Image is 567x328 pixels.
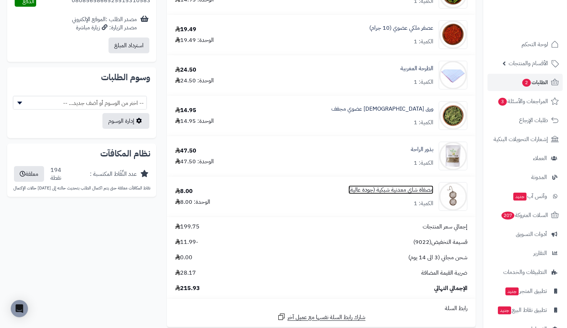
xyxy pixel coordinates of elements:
span: 207 [501,211,515,220]
span: 28.17 [175,269,196,277]
div: نقطة [51,174,61,182]
div: الوحدة: 8.00 [175,198,210,206]
a: شارك رابط السلة نفسها مع عميل آخر [277,313,366,322]
h2: وسوم الطلبات [13,73,150,82]
div: الكمية: 1 [414,119,433,127]
span: التقارير [533,248,547,258]
span: ضريبة القيمة المضافة [421,269,467,277]
div: مصدر الزيارة: زيارة مباشرة [72,24,137,32]
div: الوحدة: 14.95 [175,117,214,125]
a: المدونة [487,169,563,186]
a: إشعارات التحويلات البنكية [487,131,563,148]
div: الكمية: 1 [414,159,433,167]
a: تطبيق نقاط البيعجديد [487,302,563,319]
span: لوحة التحكم [522,39,548,49]
span: شحن مجاني (3 الى 14 يوم) [408,254,467,262]
span: 0.00 [175,254,192,262]
div: الوحدة: 19.49 [175,36,214,44]
div: الكمية: 1 [414,199,433,208]
a: إدارة الوسوم [102,113,149,129]
img: 1693674555-Safflower,%20Organic-90x90.jpg [439,20,467,49]
a: عصفر ملكي عضوي (10 جرام) [369,24,433,32]
span: 215.93 [175,284,200,293]
div: رابط السلة [170,304,473,313]
span: 3 [498,97,507,106]
a: الطلبات2 [487,74,563,91]
div: 24.50 [175,66,196,74]
span: الأقسام والمنتجات [509,58,548,68]
img: 1742032893-Dandelion%20Organic%20JPEG-90x90.jpg [439,101,467,130]
img: 1755282231-Filter%20Tea%20Ball%204.5cm%202-90x90.jpg [439,182,467,211]
div: Open Intercom Messenger [11,300,28,317]
span: 2 [522,78,531,87]
button: استرداد المبلغ [109,38,149,53]
span: -- اختر من الوسوم أو أضف جديد... -- [13,96,147,110]
span: تطبيق المتجر [505,286,547,296]
img: logo-2.png [518,10,560,25]
span: العملاء [533,153,547,163]
img: 1750134060-Comfort%20Seeds-90x90.jpg [439,142,467,170]
span: المراجعات والأسئلة [498,96,548,106]
span: أدوات التسويق [516,229,547,239]
a: السلات المتروكة207 [487,207,563,224]
span: طلبات الإرجاع [519,115,548,125]
img: 1704604468-Moroccan%20Head%20Scarf-90x90.jpg [439,61,467,90]
span: الطلبات [522,77,548,87]
div: عدد النِّقَاط المكتسبة : [90,170,137,178]
span: المدونة [531,172,547,182]
span: جديد [505,288,519,295]
div: 47.50 [175,147,196,155]
a: لوحة التحكم [487,36,563,53]
div: 194 [51,166,61,183]
div: الكمية: 1 [414,38,433,46]
span: قسيمة التخفيض(9022) [413,238,467,246]
div: الكمية: 1 [414,78,433,86]
a: الطرحة المغربية [400,64,433,73]
h2: نظام المكافآت [13,149,150,158]
span: الإجمالي النهائي [434,284,467,293]
span: وآتس آب [513,191,547,201]
a: وآتس آبجديد [487,188,563,205]
div: مصدر الطلب :الموقع الإلكتروني [72,15,137,32]
span: 199.75 [175,223,200,231]
span: إشعارات التحويلات البنكية [494,134,548,144]
a: تطبيق المتجرجديد [487,283,563,300]
a: التطبيقات والخدمات [487,264,563,281]
div: 8.00 [175,187,193,196]
span: جديد [498,307,511,314]
a: التقارير [487,245,563,262]
div: الوحدة: 47.50 [175,158,214,166]
span: السلات المتروكة [501,210,548,220]
button: معلقة [14,166,44,182]
a: ورق [DEMOGRAPHIC_DATA] عضوي مجفف [331,105,433,113]
div: الوحدة: 24.50 [175,77,214,85]
div: 19.49 [175,25,196,34]
a: مصفاة شاي معدنية شبكية (جودة عالية) [349,186,433,194]
p: نقاط المكافآت معلقة حتى يتم اكتمال الطلب بتحديث حالته إلى [DATE] حالات الإكتمال [13,185,150,191]
a: بذور الراحة [411,145,433,154]
a: المراجعات والأسئلة3 [487,93,563,110]
span: إجمالي سعر المنتجات [423,223,467,231]
a: أدوات التسويق [487,226,563,243]
div: 14.95 [175,106,196,115]
a: العملاء [487,150,563,167]
span: جديد [513,193,527,201]
span: -11.99 [175,238,198,246]
a: طلبات الإرجاع [487,112,563,129]
span: شارك رابط السلة نفسها مع عميل آخر [288,313,366,322]
span: تطبيق نقاط البيع [497,305,547,315]
span: التطبيقات والخدمات [503,267,547,277]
